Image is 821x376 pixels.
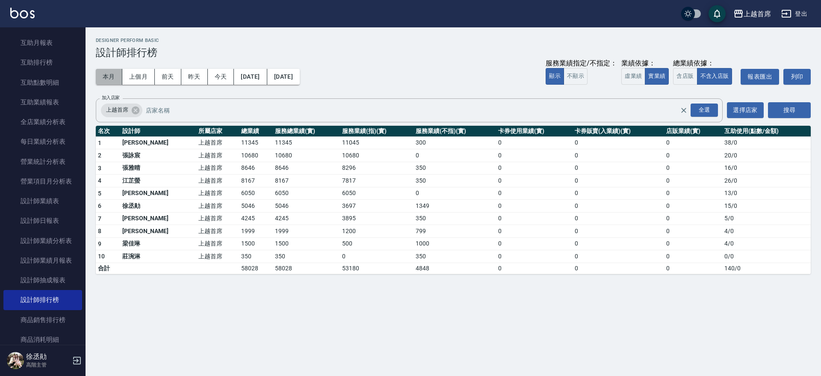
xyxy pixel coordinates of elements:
[573,175,664,187] td: 0
[3,251,82,270] a: 設計師業績月報表
[340,162,413,175] td: 8296
[98,202,101,209] span: 6
[664,250,722,263] td: 0
[96,47,811,59] h3: 設計師排行榜
[664,187,722,200] td: 0
[120,162,196,175] td: 張雅晴
[239,162,273,175] td: 8646
[120,225,196,238] td: [PERSON_NAME]
[273,126,340,137] th: 服務總業績(實)
[3,290,82,310] a: 設計師排行榜
[98,190,101,197] span: 5
[239,149,273,162] td: 10680
[340,212,413,225] td: 3895
[340,200,413,213] td: 3697
[722,187,811,200] td: 13 / 0
[573,237,664,250] td: 0
[234,69,267,85] button: [DATE]
[413,212,496,225] td: 350
[239,225,273,238] td: 1999
[741,69,779,85] button: 報表匯出
[102,95,120,101] label: 加入店家
[273,187,340,200] td: 6050
[664,225,722,238] td: 0
[413,175,496,187] td: 350
[573,212,664,225] td: 0
[122,69,155,85] button: 上個月
[496,225,572,238] td: 0
[239,200,273,213] td: 5046
[645,68,669,85] button: 實業績
[664,200,722,213] td: 0
[496,237,572,250] td: 0
[496,263,572,274] td: 0
[573,162,664,175] td: 0
[3,112,82,132] a: 全店業績分析表
[573,136,664,149] td: 0
[573,187,664,200] td: 0
[722,263,811,274] td: 140 / 0
[664,175,722,187] td: 0
[573,225,664,238] td: 0
[120,200,196,213] td: 徐丞勛
[691,104,718,117] div: 全選
[722,225,811,238] td: 4 / 0
[340,187,413,200] td: 6050
[181,69,208,85] button: 昨天
[673,59,736,68] div: 總業績依據：
[621,68,645,85] button: 虛業績
[273,136,340,149] td: 11345
[273,263,340,274] td: 58028
[413,149,496,162] td: 0
[239,212,273,225] td: 4245
[340,175,413,187] td: 7817
[239,136,273,149] td: 11345
[239,175,273,187] td: 8167
[340,263,413,274] td: 53180
[96,263,120,274] td: 合計
[664,126,722,137] th: 店販業績(實)
[96,69,122,85] button: 本月
[697,68,732,85] button: 不含入店販
[689,102,720,118] button: Open
[10,8,35,18] img: Logo
[778,6,811,22] button: 登出
[573,126,664,137] th: 卡券販賣(入業績)(實)
[722,149,811,162] td: 20 / 0
[3,33,82,53] a: 互助月報表
[273,250,340,263] td: 350
[196,212,239,225] td: 上越首席
[546,68,564,85] button: 顯示
[120,126,196,137] th: 設計師
[26,352,70,361] h5: 徐丞勛
[722,250,811,263] td: 0 / 0
[340,225,413,238] td: 1200
[196,136,239,149] td: 上越首席
[196,126,239,137] th: 所屬店家
[273,212,340,225] td: 4245
[98,228,101,234] span: 8
[496,250,572,263] td: 0
[3,92,82,112] a: 互助業績報表
[98,152,101,159] span: 2
[3,330,82,349] a: 商品消耗明細
[273,237,340,250] td: 1500
[101,104,142,117] div: 上越首席
[413,237,496,250] td: 1000
[3,231,82,251] a: 設計師業績分析表
[120,175,196,187] td: 江芷螢
[120,237,196,250] td: 梁佳琳
[413,263,496,274] td: 4848
[239,250,273,263] td: 350
[3,211,82,231] a: 設計師日報表
[664,212,722,225] td: 0
[98,177,101,184] span: 4
[340,149,413,162] td: 10680
[120,212,196,225] td: [PERSON_NAME]
[196,250,239,263] td: 上越首席
[496,200,572,213] td: 0
[496,212,572,225] td: 0
[96,38,811,43] h2: Designer Perform Basic
[7,352,24,369] img: Person
[273,200,340,213] td: 5046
